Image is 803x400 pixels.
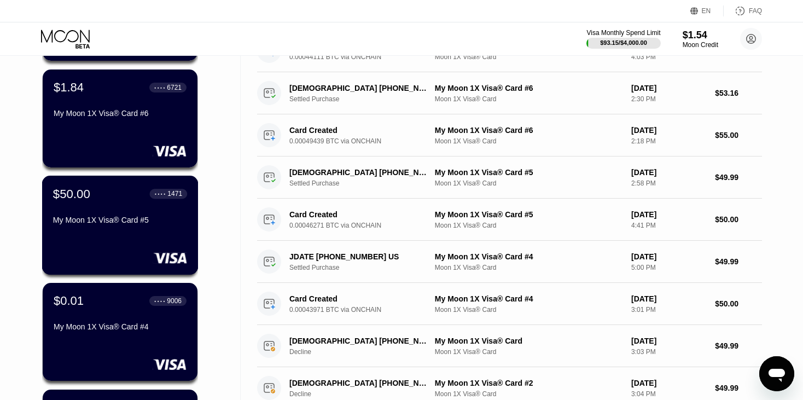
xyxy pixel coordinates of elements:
div: Moon 1X Visa® Card [435,348,622,356]
div: My Moon 1X Visa® Card [435,337,622,345]
div: Settled Purchase [289,264,441,271]
div: 0.00043971 BTC via ONCHAIN [289,306,441,314]
div: Card Created0.00049439 BTC via ONCHAINMy Moon 1X Visa® Card #6Moon 1X Visa® Card[DATE]2:18 PM$55.00 [257,114,762,156]
div: Visa Monthly Spend Limit$93.15/$4,000.00 [586,29,660,49]
div: 2:18 PM [631,137,706,145]
div: Decline [289,390,441,398]
div: 9006 [167,297,182,305]
div: 4:41 PM [631,222,706,229]
iframe: Button to launch messaging window [759,356,794,391]
div: My Moon 1X Visa® Card #5 [53,216,187,224]
div: [DEMOGRAPHIC_DATA] [PHONE_NUMBER] USSettled PurchaseMy Moon 1X Visa® Card #6Moon 1X Visa® Card[DA... [257,72,762,114]
div: Moon 1X Visa® Card [435,390,622,398]
div: [DATE] [631,379,706,387]
div: [DATE] [631,210,706,219]
div: My Moon 1X Visa® Card #4 [435,252,622,261]
div: [DEMOGRAPHIC_DATA] [PHONE_NUMBER] USDeclineMy Moon 1X Visa® CardMoon 1X Visa® Card[DATE]3:03 PM$4... [257,325,762,367]
div: [DATE] [631,84,706,92]
div: [DATE] [631,168,706,177]
div: $1.54Moon Credit [683,30,718,49]
div: $93.15 / $4,000.00 [600,39,647,46]
div: Decline [289,348,441,356]
div: [DATE] [631,294,706,303]
div: $55.00 [715,131,762,140]
div: Moon 1X Visa® Card [435,53,622,61]
div: 4:03 PM [631,53,706,61]
div: JDATE [PHONE_NUMBER] US [289,252,430,261]
div: 1471 [167,190,182,198]
div: 3:03 PM [631,348,706,356]
div: My Moon 1X Visa® Card #4 [435,294,622,303]
div: [DATE] [631,126,706,135]
div: [DATE] [631,337,706,345]
div: 6721 [167,84,182,91]
div: Settled Purchase [289,179,441,187]
div: Moon 1X Visa® Card [435,306,622,314]
div: $0.01● ● ● ●9006My Moon 1X Visa® Card #4 [43,283,197,381]
div: $50.00● ● ● ●1471My Moon 1X Visa® Card #5 [43,176,197,274]
div: ● ● ● ● [154,86,165,89]
div: $1.84 [54,80,84,95]
div: 5:00 PM [631,264,706,271]
div: 0.00049439 BTC via ONCHAIN [289,137,441,145]
div: $49.99 [715,341,762,350]
div: Moon 1X Visa® Card [435,264,622,271]
div: EN [690,5,724,16]
div: Moon 1X Visa® Card [435,179,622,187]
div: $50.00 [53,187,90,201]
div: [DEMOGRAPHIC_DATA] [PHONE_NUMBER] US [289,168,430,177]
div: $50.00 [715,215,762,224]
div: 0.00044111 BTC via ONCHAIN [289,53,441,61]
div: [DATE] [631,252,706,261]
div: $0.01 [54,294,84,308]
div: Moon 1X Visa® Card [435,222,622,229]
div: 0.00046271 BTC via ONCHAIN [289,222,441,229]
div: FAQ [724,5,762,16]
div: [DEMOGRAPHIC_DATA] [PHONE_NUMBER] US [289,337,430,345]
div: Card Created0.00043971 BTC via ONCHAINMy Moon 1X Visa® Card #4Moon 1X Visa® Card[DATE]3:01 PM$50.00 [257,283,762,325]
div: Visa Monthly Spend Limit [586,29,660,37]
div: $1.54 [683,30,718,41]
div: My Moon 1X Visa® Card #6 [435,126,622,135]
div: EN [702,7,711,15]
div: Moon 1X Visa® Card [435,137,622,145]
div: My Moon 1X Visa® Card #4 [54,322,187,331]
div: My Moon 1X Visa® Card #6 [54,109,187,118]
div: FAQ [749,7,762,15]
div: [DEMOGRAPHIC_DATA] [PHONE_NUMBER] US [289,379,430,387]
div: [DEMOGRAPHIC_DATA] [PHONE_NUMBER] USSettled PurchaseMy Moon 1X Visa® Card #5Moon 1X Visa® Card[DA... [257,156,762,199]
div: Moon Credit [683,41,718,49]
div: $53.16 [715,89,762,97]
div: Card Created0.00046271 BTC via ONCHAINMy Moon 1X Visa® Card #5Moon 1X Visa® Card[DATE]4:41 PM$50.00 [257,199,762,241]
div: My Moon 1X Visa® Card #5 [435,210,622,219]
div: 2:30 PM [631,95,706,103]
div: $50.00 [715,299,762,308]
div: 2:58 PM [631,179,706,187]
div: My Moon 1X Visa® Card #5 [435,168,622,177]
div: ● ● ● ● [155,192,166,195]
div: 3:04 PM [631,390,706,398]
div: $1.84● ● ● ●6721My Moon 1X Visa® Card #6 [43,69,197,167]
div: ● ● ● ● [154,299,165,303]
div: 3:01 PM [631,306,706,314]
div: JDATE [PHONE_NUMBER] USSettled PurchaseMy Moon 1X Visa® Card #4Moon 1X Visa® Card[DATE]5:00 PM$49.99 [257,241,762,283]
div: Card Created [289,210,430,219]
div: My Moon 1X Visa® Card #6 [435,84,622,92]
div: Settled Purchase [289,95,441,103]
div: Moon 1X Visa® Card [435,95,622,103]
div: Card Created [289,126,430,135]
div: $49.99 [715,257,762,266]
div: $49.99 [715,384,762,392]
div: $49.99 [715,173,762,182]
div: [DEMOGRAPHIC_DATA] [PHONE_NUMBER] US [289,84,430,92]
div: Card Created [289,294,430,303]
div: My Moon 1X Visa® Card #2 [435,379,622,387]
